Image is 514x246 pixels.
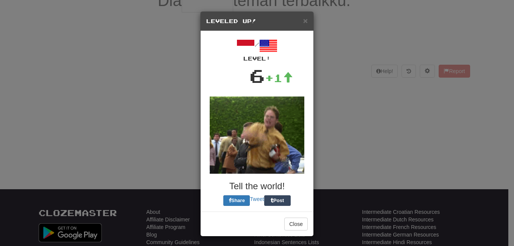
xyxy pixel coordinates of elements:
[249,62,265,89] div: 6
[264,195,291,206] button: Post
[206,17,308,25] h5: Leveled Up!
[206,37,308,62] div: /
[303,17,308,25] button: Close
[303,16,308,25] span: ×
[210,97,304,174] img: dwight-38fd9167b88c7212ef5e57fe3c23d517be8a6295dbcd4b80f87bd2b6bd7e5025.gif
[206,55,308,62] div: Level:
[223,195,250,206] button: Share
[206,181,308,191] h3: Tell the world!
[265,70,293,86] div: +1
[250,196,264,202] a: Tweet
[284,218,308,230] button: Close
